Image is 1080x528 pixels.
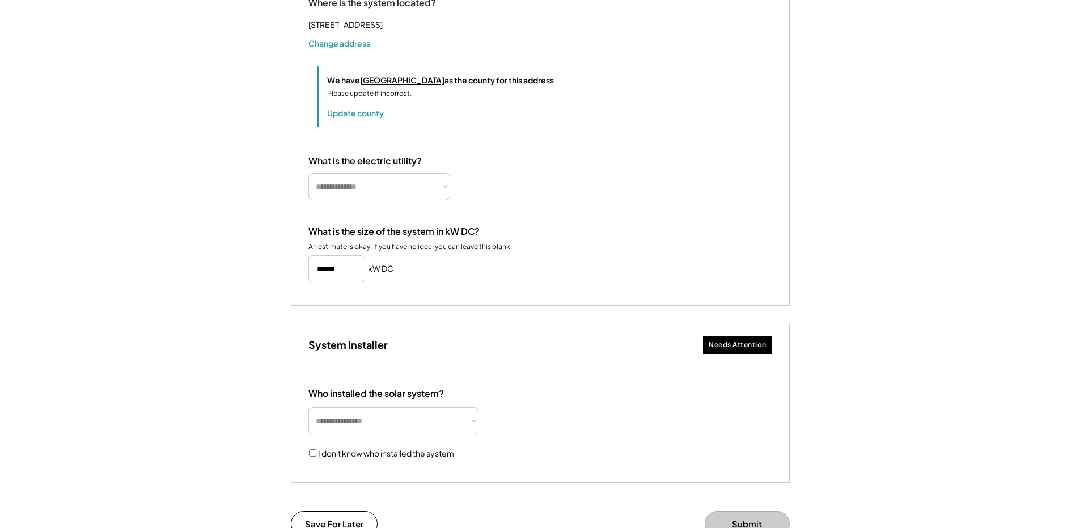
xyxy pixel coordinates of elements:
[308,338,388,351] h3: System Installer
[709,340,766,350] div: Needs Attention
[360,75,444,85] u: [GEOGRAPHIC_DATA]
[308,242,512,251] div: An estimate is okay. If you have no idea, you can leave this blank.
[308,388,444,400] div: Who installed the solar system?
[368,263,393,274] h5: kW DC
[308,37,370,49] button: Change address
[308,226,480,238] div: What is the size of the system in kW DC?
[327,88,412,99] div: Please update if incorrect.
[327,107,384,119] button: Update county
[308,18,383,32] div: [STREET_ADDRESS]
[308,155,422,167] div: What is the electric utility?
[327,74,554,86] div: We have as the county for this address
[318,448,454,458] label: I don't know who installed the system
